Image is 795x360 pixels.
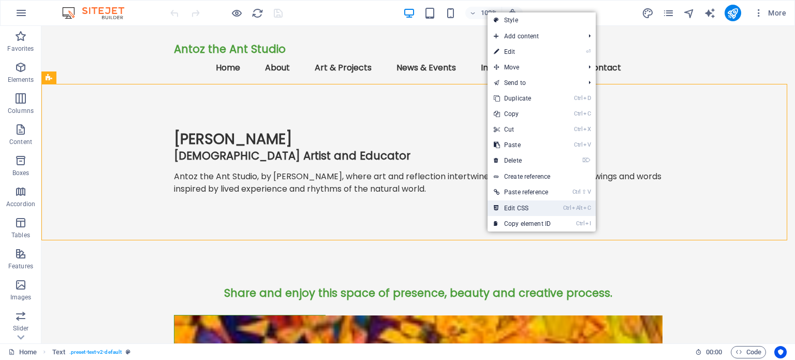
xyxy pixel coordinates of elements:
i: C [583,205,591,211]
i: Ctrl [574,126,582,133]
i: V [587,189,591,195]
a: CtrlCCopy [488,106,557,122]
a: CtrlVPaste [488,137,557,153]
p: Content [9,138,32,146]
a: ⌦Delete [488,153,557,168]
button: navigator [683,7,696,19]
i: On resize automatically adjust zoom level to fit chosen device. [508,8,517,18]
i: Reload page [252,7,263,19]
i: Ctrl [574,95,582,102]
a: Send to [488,75,580,91]
button: Code [731,346,766,358]
p: Boxes [12,169,30,177]
i: ⌦ [582,157,591,164]
i: C [583,110,591,117]
i: Design (Ctrl+Alt+Y) [642,7,654,19]
span: . preset-text-v2-default [69,346,122,358]
button: design [642,7,654,19]
i: Ctrl [576,220,584,227]
a: Create reference [488,169,596,184]
img: Editor Logo [60,7,137,19]
p: Images [10,293,32,301]
a: ⏎Edit [488,44,557,60]
button: More [749,5,790,21]
button: pages [662,7,675,19]
h6: Session time [695,346,723,358]
p: Slider [13,324,29,333]
button: publish [725,5,741,21]
span: Move [488,60,580,75]
nav: breadcrumb [52,346,131,358]
p: Accordion [6,200,35,208]
p: Favorites [7,45,34,53]
span: 00 00 [706,346,722,358]
button: Click here to leave preview mode and continue editing [230,7,243,19]
i: Ctrl [563,205,571,211]
i: Ctrl [574,110,582,117]
p: Features [8,262,33,270]
i: Ctrl [572,189,581,195]
i: V [583,141,591,148]
i: ⏎ [586,48,591,55]
i: Ctrl [574,141,582,148]
i: Pages (Ctrl+Alt+S) [662,7,674,19]
a: CtrlICopy element ID [488,216,557,232]
a: Ctrl⇧VPaste reference [488,184,557,200]
button: 100% [465,7,502,19]
button: text_generator [704,7,716,19]
i: AI Writer [704,7,716,19]
span: More [754,8,786,18]
a: Style [488,12,596,28]
i: Publish [727,7,739,19]
p: Tables [11,231,30,239]
a: CtrlDDuplicate [488,91,557,106]
i: D [583,95,591,102]
i: I [585,220,591,227]
a: CtrlAltCEdit CSS [488,200,557,216]
i: ⇧ [582,189,586,195]
span: Click to select. Double-click to edit [52,346,65,358]
h6: 100% [481,7,497,19]
i: Alt [572,205,582,211]
p: Elements [8,76,34,84]
button: Usercentrics [774,346,787,358]
span: Add content [488,28,580,44]
i: This element is a customizable preset [126,349,130,355]
a: Click to cancel selection. Double-click to open Pages [8,346,37,358]
i: Navigator [683,7,695,19]
a: CtrlXCut [488,122,557,137]
p: Columns [8,107,34,115]
button: reload [251,7,263,19]
span: Code [735,346,761,358]
i: X [583,126,591,133]
span: : [713,348,715,356]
